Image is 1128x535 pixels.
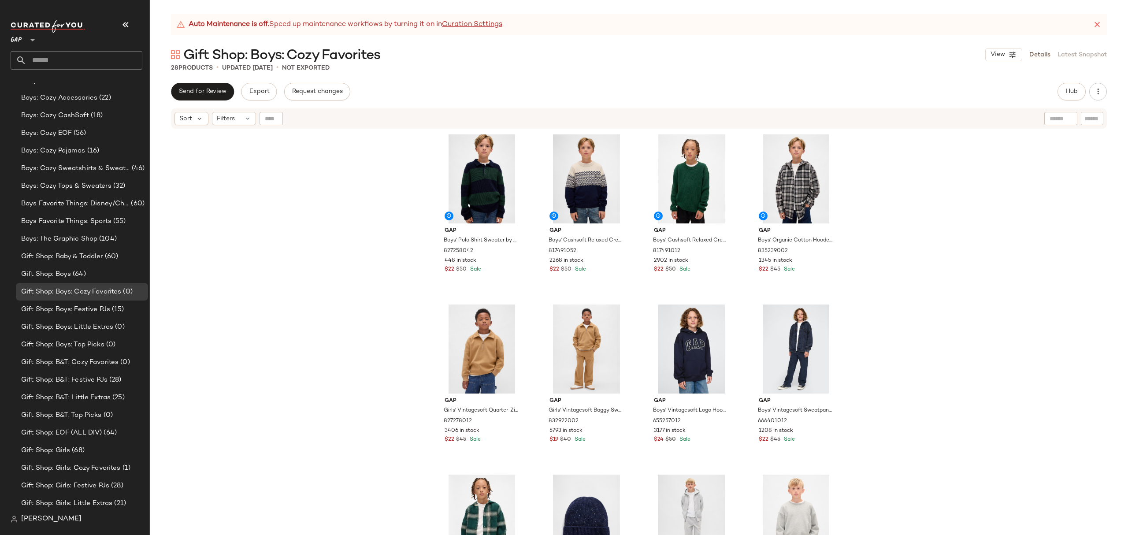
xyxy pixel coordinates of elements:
span: Boys' Polo Shirt Sweater by Gap Green Stripe Size XS (4/5) [444,237,518,245]
span: Gift Shop: B&T: Top Picks [21,410,102,420]
span: (28) [108,375,122,385]
span: 28 [171,65,178,71]
img: cn56977064.jpg [647,305,735,394]
span: $50 [665,266,676,274]
img: cn60658120.jpg [542,134,631,223]
span: View [990,51,1005,58]
span: (0) [102,410,113,420]
span: (0) [113,322,124,332]
button: Request changes [284,83,350,100]
img: svg%3e [171,50,180,59]
span: Gift Shop: Boys: Cozy Favorites [183,47,380,64]
span: Gift Shop: Boys: Little Extras [21,322,113,332]
img: cn60656987.jpg [752,134,840,223]
span: Boys: Cozy Accessories [21,93,97,103]
span: (64) [102,428,117,438]
span: Request changes [292,88,343,95]
span: (25) [111,393,125,403]
span: Sale [678,267,690,272]
span: (18) [89,111,103,121]
span: Boys Favorite Things: Sports [21,216,111,227]
span: Filters [217,114,235,123]
span: 827258042 [444,247,473,255]
button: Hub [1057,83,1086,100]
span: $22 [549,266,559,274]
span: Gap [549,397,624,405]
img: cn60449250.jpg [542,305,631,394]
span: Gap [445,397,519,405]
span: Gift Shop: Boys: Cozy Favorites [21,287,121,297]
span: 1345 in stock [759,257,792,265]
span: 3406 in stock [445,427,479,435]
span: Boys' Cashsoft Relaxed Crewneck Sweater by Gap Navy Uniform Size S (6/7) [549,237,623,245]
img: cn56997216.jpg [752,305,840,394]
span: Hub [1065,88,1078,95]
span: 835239002 [758,247,788,255]
span: Gap [549,227,624,235]
span: (16) [85,146,100,156]
span: $22 [759,266,768,274]
span: (0) [104,340,115,350]
span: (15) [110,305,124,315]
span: Gap [759,227,833,235]
span: Gap [654,227,728,235]
a: Details [1029,50,1050,59]
span: Girls' Vintagesoft Baggy Sweatpants by Gap Camel Hair Size XS [549,407,623,415]
span: (46) [130,163,145,174]
span: 817491012 [653,247,680,255]
span: [PERSON_NAME] [21,514,82,524]
img: svg%3e [11,516,18,523]
span: 3177 in stock [654,427,686,435]
span: 2902 in stock [654,257,688,265]
span: (32) [111,181,126,191]
div: Speed up maintenance workflows by turning it on in [176,19,502,30]
span: (60) [103,252,119,262]
span: $22 [654,266,664,274]
strong: Auto Maintenance is off. [189,19,269,30]
span: (0) [119,357,130,368]
span: Boys: The Graphic Shop [21,234,97,244]
button: Export [241,83,277,100]
span: Gift Shop: Girls: Cozy Favorites [21,463,121,473]
span: 5793 in stock [549,427,583,435]
span: Gift Shop: B&T: Cozy Favorites [21,357,119,368]
span: Boys' Cashsoft Relaxed Crewneck Sweater by Gap Evergreen Glamour Size L (10) [653,237,727,245]
span: 2268 in stock [549,257,583,265]
span: $22 [445,436,454,444]
span: Gift Shop: Boys [21,269,71,279]
span: $19 [549,436,558,444]
p: updated [DATE] [222,63,273,73]
span: (55) [111,216,126,227]
span: Gift Shop: Girls [21,446,70,456]
img: cfy_white_logo.C9jOOHJF.svg [11,20,85,33]
button: Send for Review [171,83,234,100]
span: Gap [445,227,519,235]
span: 1208 in stock [759,427,793,435]
span: (0) [121,287,132,297]
span: Gift Shop: Girls: Little Extras [21,498,112,509]
span: (104) [97,234,117,244]
span: Boys: Cozy Sweatshirts & Sweatpants [21,163,130,174]
span: 832922002 [549,417,579,425]
span: Sale [678,437,690,442]
span: 817491052 [549,247,576,255]
span: 655257012 [653,417,681,425]
span: Boys: Cozy CashSoft [21,111,89,121]
span: Gift Shop: B&T: Festive PJs [21,375,108,385]
span: • [216,63,219,73]
span: GAP [11,30,22,46]
span: (60) [129,199,145,209]
span: $22 [759,436,768,444]
span: (21) [112,498,126,509]
span: Sale [468,437,481,442]
span: $50 [456,266,467,274]
span: Gift Shop: EOF (ALL DIV) [21,428,102,438]
span: Export [249,88,269,95]
span: Sale [782,437,795,442]
span: • [276,63,278,73]
span: $45 [770,436,780,444]
span: $22 [445,266,454,274]
span: (68) [70,446,85,456]
span: $50 [665,436,676,444]
span: Gift Shop: Boys: Top Picks [21,340,104,350]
